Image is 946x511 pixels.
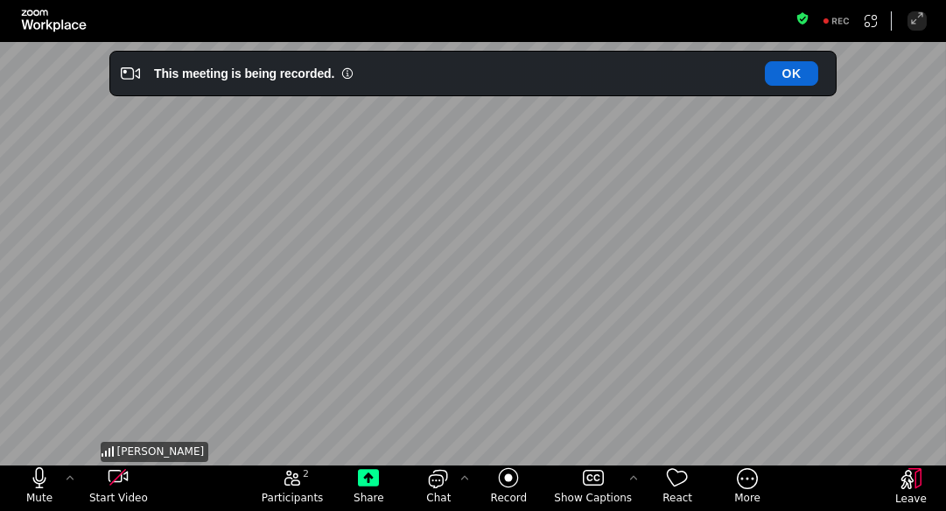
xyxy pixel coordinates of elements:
[403,467,473,509] button: open the chat panel
[303,467,309,481] span: 2
[26,491,53,505] span: Mute
[876,468,946,510] button: Leave
[89,491,148,505] span: Start Video
[712,467,782,509] button: More meeting control
[662,491,692,505] span: React
[554,491,632,505] span: Show Captions
[816,11,858,31] div: Recording to cloud
[907,11,927,31] button: Enter Full Screen
[154,65,334,82] div: This meeting is being recorded.
[456,467,473,490] button: Chat Settings
[341,67,354,80] i: Information Small
[861,11,880,31] button: Apps Accessing Content in This Meeting
[895,492,927,506] span: Leave
[121,64,140,83] i: Video Recording
[354,491,384,505] span: Share
[491,491,527,505] span: Record
[765,61,818,86] button: OK
[117,444,205,459] span: [PERSON_NAME]
[79,467,158,509] button: start my video
[543,467,642,509] button: Show Captions
[333,467,403,509] button: Share
[251,467,334,509] button: open the participants list pane,[2] particpants
[625,467,642,490] button: More options for captions, menu button
[426,491,451,505] span: Chat
[262,491,324,505] span: Participants
[473,467,543,509] button: Record
[734,491,760,505] span: More
[61,467,79,490] button: More audio controls
[795,11,809,31] button: Meeting information
[642,467,712,509] button: React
